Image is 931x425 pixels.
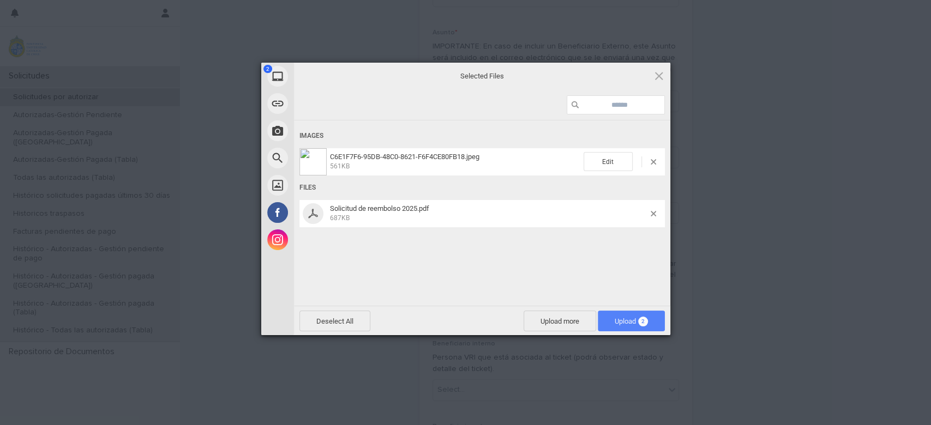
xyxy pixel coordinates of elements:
span: 2 [638,317,648,326]
span: 2 [263,65,272,73]
span: Edit [584,152,633,171]
span: Solicitud de reembolso 2025.pdf [330,204,429,212]
div: Files [299,178,665,198]
span: Click here or hit ESC to close picker [653,70,665,82]
span: C6E1F7F6-95DB-48C0-8621-F6F4CE80FB18.jpeg [330,153,479,161]
span: Deselect All [299,311,370,331]
span: 687KB [330,214,350,222]
span: C6E1F7F6-95DB-48C0-8621-F6F4CE80FB18.jpeg [327,153,584,171]
div: Unsplash [261,172,392,199]
span: Upload [615,317,648,325]
span: 561KB [330,162,350,170]
div: Facebook [261,199,392,226]
span: Upload [598,311,665,331]
span: Selected Files [373,71,591,81]
div: Take Photo [261,117,392,144]
div: Web Search [261,144,392,172]
div: My Device [261,63,392,90]
div: Link (URL) [261,90,392,117]
span: Solicitud de reembolso 2025.pdf [327,204,651,222]
div: Images [299,126,665,146]
img: 3469a7a4-ce01-4c75-9bee-6694dc3a4f56 [299,148,327,175]
span: Upload more [524,311,596,331]
div: Instagram [261,226,392,253]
